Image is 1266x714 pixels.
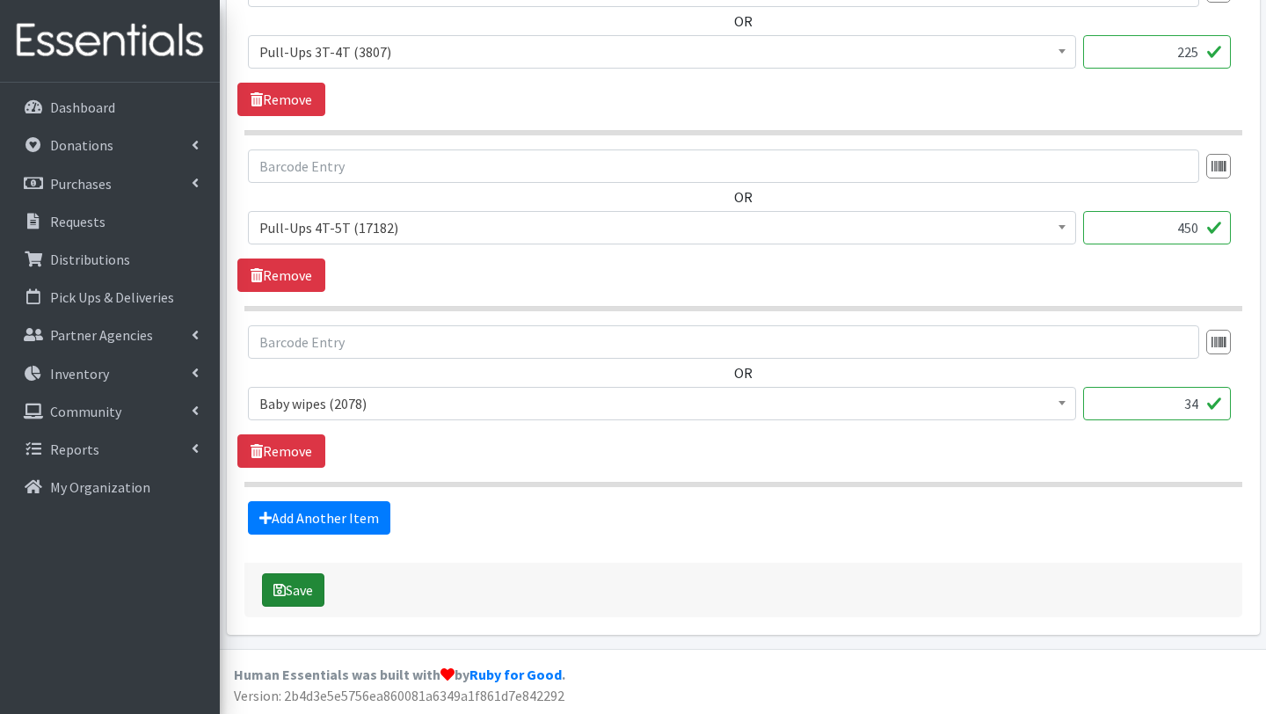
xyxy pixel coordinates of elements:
p: Partner Agencies [50,326,153,344]
a: Dashboard [7,90,213,125]
a: Ruby for Good [469,666,562,683]
a: Add Another Item [248,501,390,535]
p: Dashboard [50,98,115,116]
input: Quantity [1083,211,1231,244]
p: Donations [50,136,113,154]
span: Baby wipes (2078) [248,387,1076,420]
a: Remove [237,434,325,468]
span: Pull-Ups 4T-5T (17182) [259,215,1065,240]
input: Barcode Entry [248,325,1199,359]
input: Quantity [1083,387,1231,420]
a: My Organization [7,470,213,505]
p: Purchases [50,175,112,193]
p: Reports [50,441,99,458]
p: Distributions [50,251,130,268]
label: OR [734,186,753,208]
a: Community [7,394,213,429]
p: Requests [50,213,105,230]
p: Inventory [50,365,109,382]
a: Purchases [7,166,213,201]
span: Pull-Ups 3T-4T (3807) [248,35,1076,69]
a: Inventory [7,356,213,391]
input: Barcode Entry [248,149,1199,183]
span: Baby wipes (2078) [259,391,1065,416]
a: Donations [7,127,213,163]
a: Distributions [7,242,213,277]
span: Pull-Ups 4T-5T (17182) [248,211,1076,244]
p: Community [50,403,121,420]
p: Pick Ups & Deliveries [50,288,174,306]
a: Remove [237,259,325,292]
label: OR [734,11,753,32]
a: Remove [237,83,325,116]
button: Save [262,573,324,607]
strong: Human Essentials was built with by . [234,666,565,683]
p: My Organization [50,478,150,496]
span: Pull-Ups 3T-4T (3807) [259,40,1065,64]
img: HumanEssentials [7,11,213,70]
a: Partner Agencies [7,317,213,353]
span: Version: 2b4d3e5e5756ea860081a6349a1f861d7e842292 [234,687,564,704]
label: OR [734,362,753,383]
input: Quantity [1083,35,1231,69]
a: Requests [7,204,213,239]
a: Reports [7,432,213,467]
a: Pick Ups & Deliveries [7,280,213,315]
